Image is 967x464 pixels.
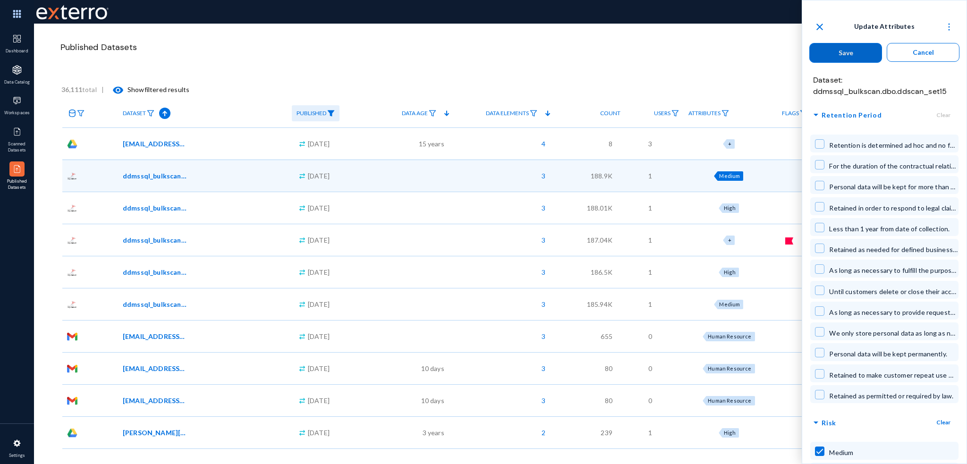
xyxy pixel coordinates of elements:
span: 3 [537,235,545,245]
span: 3 [537,203,545,213]
span: 4 [537,139,545,149]
span: Show filtered results [104,85,189,93]
span: [DATE] [308,331,330,341]
span: 3 [537,299,545,309]
span: 3 [537,363,545,373]
span: 10 days [421,363,444,373]
span: 1 [648,267,652,277]
span: Scanned Datasets [2,141,33,154]
span: ddmssql_bulkscan.dbo.ddscan_set18 [123,235,187,245]
span: [DATE] [308,235,330,245]
span: High [724,205,736,211]
span: 185.94K [587,299,612,309]
img: icon-dashboard.svg [12,34,22,43]
span: Dataset [123,110,146,117]
img: icon-filter.svg [671,110,679,117]
span: 3 [648,139,652,149]
span: Medium [719,173,740,179]
span: 3 [537,171,545,181]
b: 36,111 [61,85,82,93]
span: [DATE] [308,299,330,309]
span: 0 [648,363,652,373]
a: Data Elements [481,105,542,122]
img: app launcher [3,4,31,24]
span: 10 days [421,396,444,405]
span: [DATE] [308,171,330,181]
span: Data Catalog [2,79,33,86]
span: + [728,141,731,147]
span: ddmssql_bulkscan.dbo.ddscan_set20 [123,267,187,277]
span: [PERSON_NAME][EMAIL_ADDRESS][URL][DOMAIN_NAME] [DATE]txt [123,428,187,438]
img: icon-published.svg [12,164,22,174]
span: Human Resource [708,333,751,339]
span: High [724,269,736,275]
span: Workspaces [2,110,33,117]
span: ddmssql_bulkscan.dbo.ddscan_set03 [123,203,187,213]
span: Data Elements [486,110,529,117]
span: + [728,237,731,243]
img: icon-workspace.svg [12,96,22,105]
span: Published Datasets [60,41,137,54]
span: 239 [601,428,612,438]
img: icon-filter.svg [147,110,154,117]
img: sqlserver.png [67,299,77,310]
span: 1 [648,171,652,181]
span: 15 years [419,139,444,149]
img: sqlserver.png [67,235,77,245]
span: 3 years [423,428,444,438]
span: Published [297,110,326,117]
span: 3 [537,267,545,277]
span: Count [600,110,620,117]
span: Human Resource [708,365,751,371]
span: [DATE] [308,428,330,438]
span: 80 [605,396,612,405]
span: [DATE] [308,139,330,149]
span: ddmssql_bulkscan.dbo.ddscan_set12 [123,299,187,309]
img: icon-filter.svg [800,110,807,117]
span: Attributes [688,110,721,117]
a: Published [292,105,339,122]
span: 188.9K [591,171,612,181]
span: Flags [782,110,799,117]
span: 1 [648,428,652,438]
span: | [102,85,104,93]
span: 1 [648,235,652,245]
span: 3 [537,396,545,405]
span: 2 [537,428,545,438]
img: gmail.svg [67,331,77,342]
img: gdrive.png [67,139,77,149]
span: Human Resource [708,397,751,404]
span: 0 [648,396,652,405]
span: [EMAIL_ADDRESS][PERSON_NAME][DOMAIN_NAME]/[EMAIL_ADDRESS][DOMAIN_NAME]/198e0dbb1edfbe7d/investmen... [123,396,187,405]
span: 187.04K [587,235,612,245]
span: [EMAIL_ADDRESS][URL][DOMAIN_NAME] 1/Ist 500/Google-OCR.doc [123,139,187,149]
img: icon-settings.svg [12,439,22,448]
span: 655 [601,331,612,341]
img: icon-filter-filled.svg [327,110,335,117]
span: 80 [605,363,612,373]
img: icon-filter.svg [721,110,729,117]
span: Dashboard [2,48,33,55]
span: Settings [2,453,33,459]
span: 186.5K [591,267,612,277]
span: [DATE] [308,203,330,213]
span: [DATE] [308,267,330,277]
mat-icon: visibility [112,84,124,96]
img: icon-published.svg [12,127,22,136]
span: 8 [609,139,612,149]
a: Users [649,105,684,122]
span: Medium [719,301,740,307]
span: 188.01K [587,203,612,213]
span: 1 [648,203,652,213]
span: [DATE] [308,396,330,405]
a: Flags [777,105,812,122]
span: [EMAIL_ADDRESS][PERSON_NAME][DOMAIN_NAME]/[EMAIL_ADDRESS][DOMAIN_NAME]/198e0c9b504d0fec/investmen... [123,363,187,373]
img: icon-filter.svg [530,110,537,117]
img: icon-filter.svg [77,110,85,117]
img: icon-applications.svg [12,65,22,75]
img: icon-filter.svg [429,110,436,117]
a: Attributes [684,105,734,122]
span: 0 [648,331,652,341]
img: sqlserver.png [67,203,77,213]
span: 1 [648,299,652,309]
